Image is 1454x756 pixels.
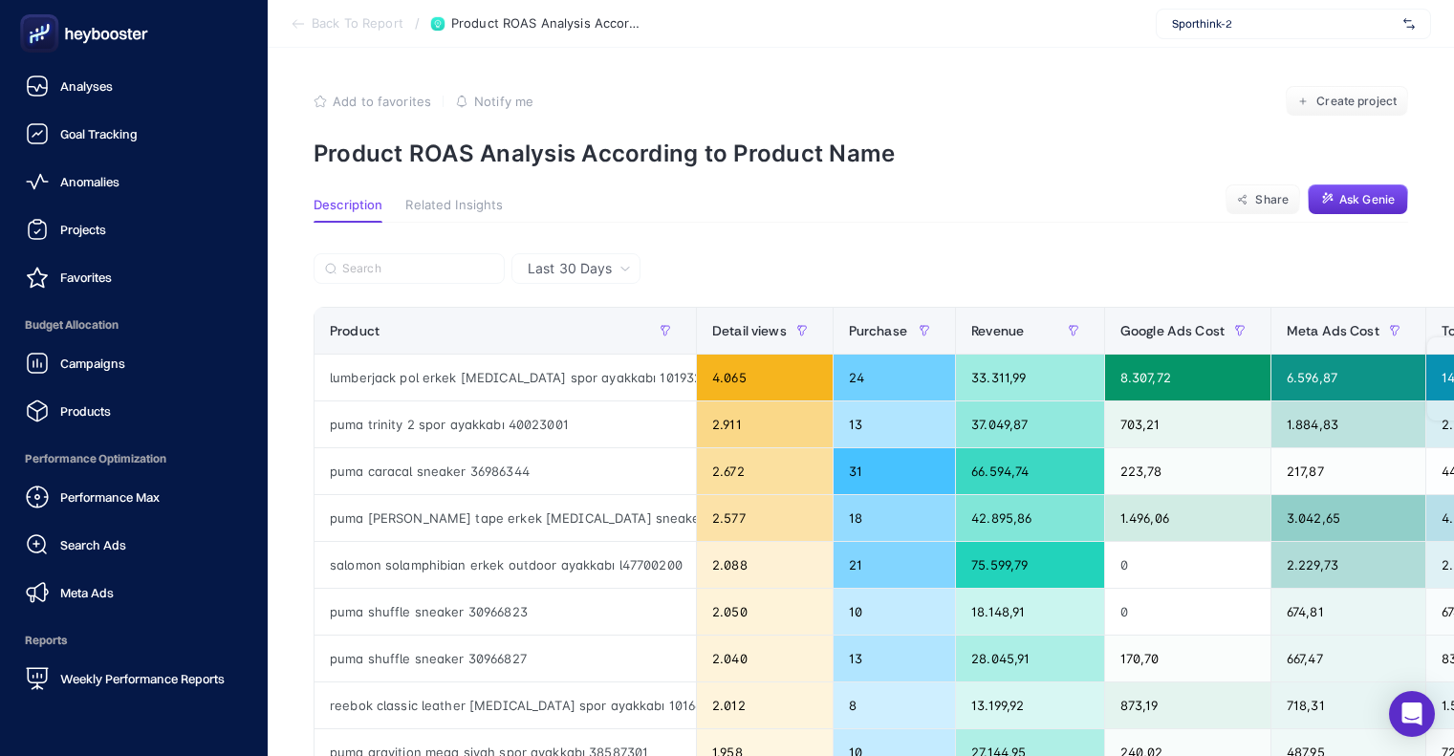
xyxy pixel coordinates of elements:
[697,636,833,681] div: 2.040
[971,323,1024,338] span: Revenue
[60,671,225,686] span: Weekly Performance Reports
[1271,355,1425,400] div: 6.596,87
[1105,355,1270,400] div: 8.307,72
[15,440,252,478] span: Performance Optimization
[712,323,787,338] span: Detail views
[1287,323,1379,338] span: Meta Ads Cost
[15,478,252,516] a: Performance Max
[1172,16,1396,32] span: Sporthink-2
[1226,184,1300,215] button: Share
[60,270,112,285] span: Favorites
[1308,184,1408,215] button: Ask Genie
[315,636,696,681] div: puma shuffle sneaker 30966827
[956,495,1104,541] div: 42.895,86
[312,16,403,32] span: Back To Report
[314,198,382,213] span: Description
[1389,691,1435,737] div: Open Intercom Messenger
[15,306,252,344] span: Budget Allocation
[1271,682,1425,728] div: 718,31
[60,356,125,371] span: Campaigns
[455,94,533,109] button: Notify me
[1271,589,1425,635] div: 674,81
[15,115,252,153] a: Goal Tracking
[1286,86,1408,117] button: Create project
[15,67,252,105] a: Analyses
[314,94,431,109] button: Add to favorites
[60,174,119,189] span: Anomalies
[330,323,380,338] span: Product
[1271,636,1425,681] div: 667,47
[1271,542,1425,588] div: 2.229,73
[1271,401,1425,447] div: 1.884,83
[60,403,111,419] span: Products
[15,392,252,430] a: Products
[15,162,252,201] a: Anomalies
[15,258,252,296] a: Favorites
[415,15,420,31] span: /
[956,448,1104,494] div: 66.594,74
[15,344,252,382] a: Campaigns
[697,589,833,635] div: 2.050
[956,542,1104,588] div: 75.599,79
[315,401,696,447] div: puma trinity 2 spor ayakkabı 40023001
[834,401,955,447] div: 13
[834,542,955,588] div: 21
[314,140,1408,167] p: Product ROAS Analysis According to Product Name
[1105,495,1270,541] div: 1.496,06
[60,585,114,600] span: Meta Ads
[697,542,833,588] div: 2.088
[1316,94,1397,109] span: Create project
[1339,192,1395,207] span: Ask Genie
[1105,401,1270,447] div: 703,21
[60,537,126,552] span: Search Ads
[697,401,833,447] div: 2.911
[315,589,696,635] div: puma shuffle sneaker 30966823
[697,682,833,728] div: 2.012
[1271,448,1425,494] div: 217,87
[834,589,955,635] div: 10
[697,355,833,400] div: 4.065
[15,659,252,698] a: Weekly Performance Reports
[956,636,1104,681] div: 28.045,91
[1105,636,1270,681] div: 170,70
[956,682,1104,728] div: 13.199,92
[315,495,696,541] div: puma [PERSON_NAME] tape erkek [MEDICAL_DATA] sneaker 38638101
[15,210,252,248] a: Projects
[834,495,955,541] div: 18
[405,198,503,213] span: Related Insights
[315,542,696,588] div: salomon solamphibian erkek outdoor ayakkabı l47700200
[834,682,955,728] div: 8
[15,621,252,659] span: Reports
[314,198,382,223] button: Description
[956,589,1104,635] div: 18.148,91
[451,16,642,32] span: Product ROAS Analysis According to Product Name
[1255,192,1289,207] span: Share
[1105,589,1270,635] div: 0
[474,94,533,109] span: Notify me
[15,526,252,564] a: Search Ads
[315,355,696,400] div: lumberjack pol erkek [MEDICAL_DATA] spor ayakkabı 101932436
[1105,682,1270,728] div: 873,19
[956,355,1104,400] div: 33.311,99
[1105,542,1270,588] div: 0
[342,262,493,276] input: Search
[697,495,833,541] div: 2.577
[60,489,160,505] span: Performance Max
[315,682,696,728] div: reebok classic leather [MEDICAL_DATA] spor ayakkabı 101664943
[1403,14,1415,33] img: svg%3e
[1105,448,1270,494] div: 223,78
[333,94,431,109] span: Add to favorites
[60,126,138,141] span: Goal Tracking
[697,448,833,494] div: 2.672
[60,78,113,94] span: Analyses
[315,448,696,494] div: puma caracal sneaker 36986344
[60,222,106,237] span: Projects
[834,448,955,494] div: 31
[15,573,252,612] a: Meta Ads
[956,401,1104,447] div: 37.049,87
[834,355,955,400] div: 24
[528,259,612,278] span: Last 30 Days
[1271,495,1425,541] div: 3.042,65
[405,198,503,223] button: Related Insights
[1120,323,1225,338] span: Google Ads Cost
